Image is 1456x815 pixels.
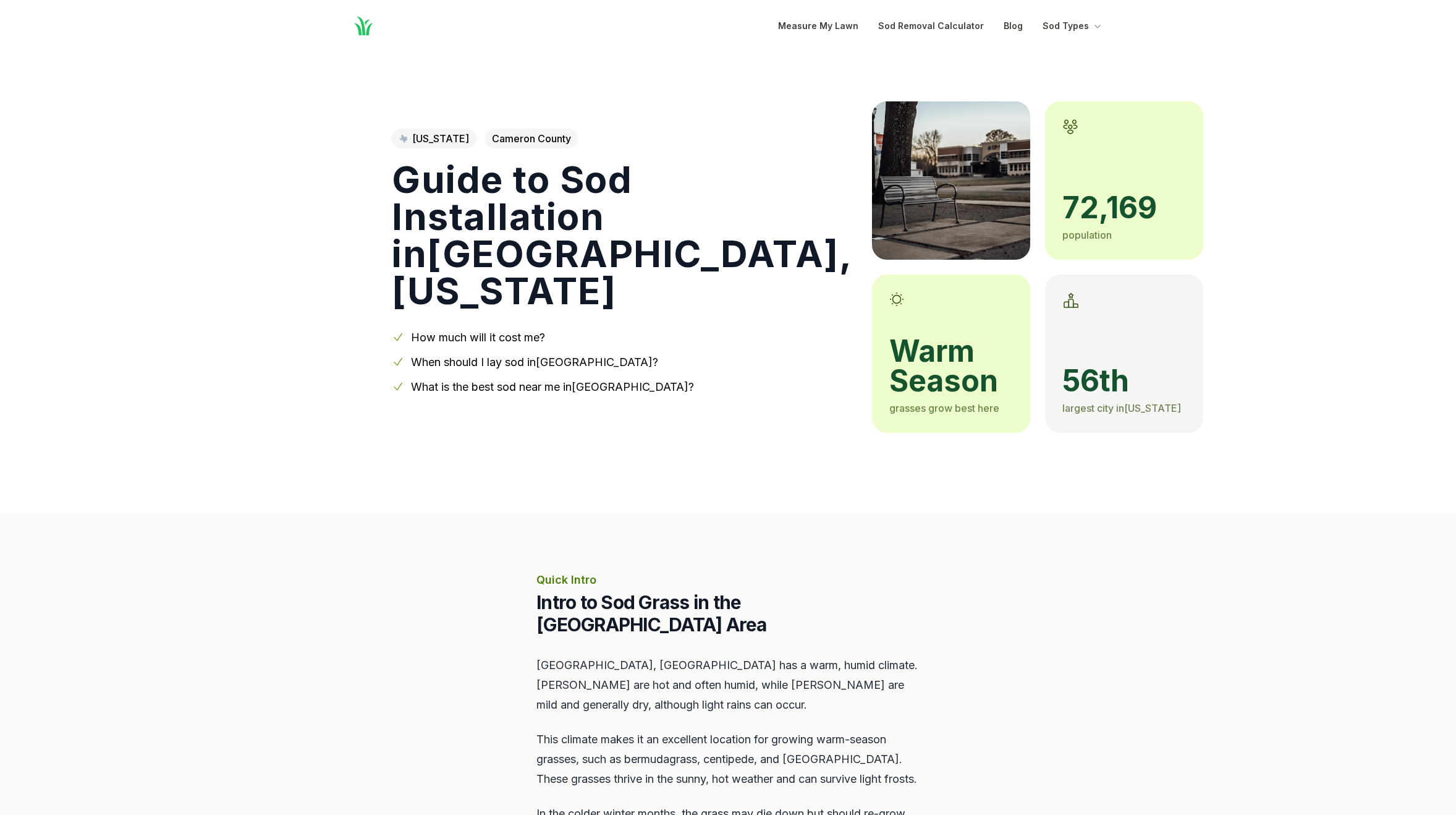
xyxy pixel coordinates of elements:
[1004,19,1023,33] a: Blog
[536,655,920,715] p: [GEOGRAPHIC_DATA], [GEOGRAPHIC_DATA] has a warm, humid climate. [PERSON_NAME] are hot and often h...
[411,380,694,393] a: What is the best sod near me in[GEOGRAPHIC_DATA]?
[536,571,920,589] p: Quick Intro
[1062,229,1112,241] span: population
[1062,402,1181,414] span: largest city in [US_STATE]
[536,730,920,789] p: This climate makes it an excellent location for growing warm-season grasses, such as bermudagrass...
[889,402,999,414] span: grasses grow best here
[1043,19,1104,33] button: Sod Types
[411,356,658,369] a: When should I lay sod in[GEOGRAPHIC_DATA]?
[872,101,1030,260] img: A picture of Harlingen
[878,19,984,33] a: Sod Removal Calculator
[1062,366,1186,396] span: 56th
[392,129,476,148] a: [US_STATE]
[392,161,852,309] h1: Guide to Sod Installation in [GEOGRAPHIC_DATA] , [US_STATE]
[411,331,545,344] a: How much will it cost me?
[889,336,1013,396] span: warm season
[536,591,920,636] h2: Intro to Sod Grass in the [GEOGRAPHIC_DATA] Area
[1062,193,1186,223] span: 72,169
[399,135,407,142] img: Texas state outline
[778,19,858,33] a: Measure My Lawn
[485,129,578,148] span: Cameron County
